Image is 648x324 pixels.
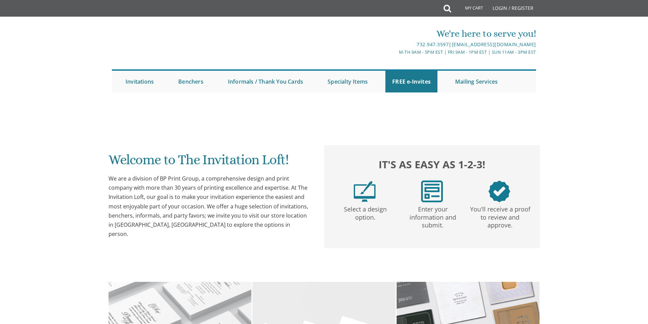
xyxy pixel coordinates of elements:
[119,71,161,92] a: Invitations
[321,71,375,92] a: Specialty Items
[400,202,465,229] p: Enter your information and submit.
[421,181,443,202] img: step2.png
[354,181,376,202] img: step1.png
[448,71,504,92] a: Mailing Services
[221,71,310,92] a: Informals / Thank You Cards
[468,202,532,229] p: You'll receive a proof to review and approve.
[254,49,536,56] div: M-Th 9am - 5pm EST | Fri 9am - 1pm EST | Sun 11am - 3pm EST
[417,41,449,48] a: 732.947.3597
[254,40,536,49] div: |
[109,174,311,239] div: We are a division of BP Print Group, a comprehensive design and print company with more than 30 y...
[450,1,488,18] a: My Cart
[452,41,536,48] a: [EMAIL_ADDRESS][DOMAIN_NAME]
[385,71,437,92] a: FREE e-Invites
[254,27,536,40] div: We're here to serve you!
[109,152,311,172] h1: Welcome to The Invitation Loft!
[488,181,510,202] img: step3.png
[331,157,533,172] h2: It's as easy as 1-2-3!
[171,71,210,92] a: Benchers
[333,202,398,222] p: Select a design option.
